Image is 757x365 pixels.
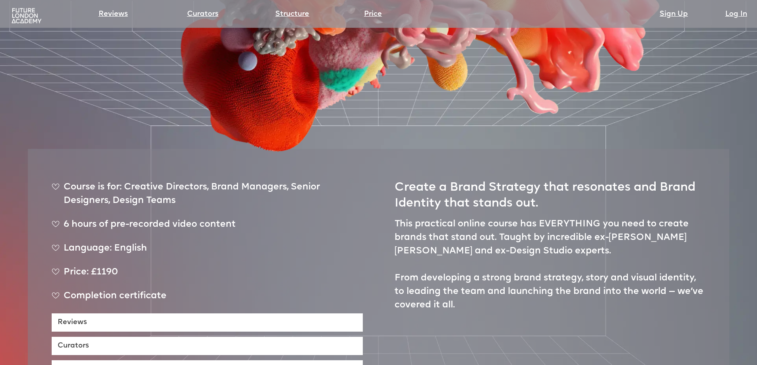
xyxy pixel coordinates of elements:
[725,9,747,20] a: Log In
[395,173,706,212] h2: Create a Brand Strategy that resonates and Brand Identity that stands out.
[52,337,363,355] a: Curators
[52,290,363,309] div: Completion certificate
[99,9,128,20] a: Reviews
[660,9,688,20] a: Sign Up
[52,218,363,238] div: 6 hours of pre-recorded video content
[395,218,706,312] p: This practical online course has EVERYTHING you need to create brands that stand out. Taught by i...
[52,181,363,214] div: Course is for: Creative Directors, Brand Managers, Senior Designers, Design Teams
[52,242,363,262] div: Language: English
[52,313,363,332] a: Reviews
[364,9,382,20] a: Price
[275,9,309,20] a: Structure
[52,266,363,286] div: Price: £1190
[187,9,219,20] a: Curators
